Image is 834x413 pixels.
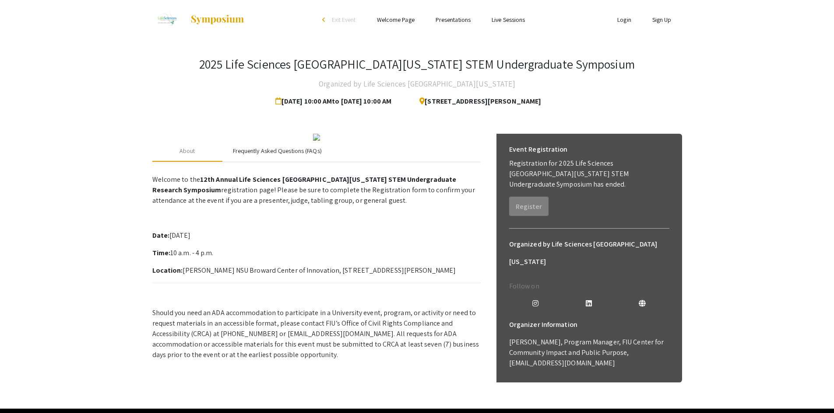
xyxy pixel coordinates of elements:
img: 32153a09-f8cb-4114-bf27-cfb6bc84fc69.png [313,134,320,141]
span: [DATE] 10:00 AM to [DATE] 10:00 AM [275,93,395,110]
strong: Date: [152,231,170,240]
span: [STREET_ADDRESS][PERSON_NAME] [412,93,541,110]
span: Exit Event [332,16,356,24]
h6: Event Registration [509,141,568,158]
p: 10 a.m. - 4 p.m. [152,248,481,258]
img: Symposium by ForagerOne [190,14,245,25]
p: Welcome to the registration page! Please be sure to complete the Registration form to confirm you... [152,174,481,206]
p: [DATE] [152,230,481,241]
h4: Organized by Life Sciences [GEOGRAPHIC_DATA][US_STATE] [319,75,515,93]
div: Frequently Asked Questions (FAQs) [233,146,322,156]
iframe: Chat [7,374,37,406]
div: arrow_back_ios [322,17,327,22]
strong: Location: [152,266,183,275]
p: [PERSON_NAME], Program Manager, FIU Center for Community Impact and Public Purpose, [EMAIL_ADDRES... [509,337,669,368]
p: Should you need an ADA accommodation to participate in a University event, program, or activity o... [152,308,481,360]
h6: Organized by Life Sciences [GEOGRAPHIC_DATA][US_STATE] [509,236,669,271]
p: Registration for 2025 Life Sciences [GEOGRAPHIC_DATA][US_STATE] STEM Undergraduate Symposium has ... [509,158,669,190]
a: Sign Up [652,16,672,24]
div: About [179,146,195,156]
a: Presentations [436,16,471,24]
img: 2025 Life Sciences South Florida STEM Undergraduate Symposium [152,9,182,31]
button: Register [509,197,549,216]
h6: Organizer Information [509,316,669,333]
strong: 12th Annual Life Sciences [GEOGRAPHIC_DATA][US_STATE] STEM Undergraduate Research Symposium [152,175,457,194]
a: Login [617,16,631,24]
strong: Time: [152,248,171,257]
p: [PERSON_NAME] NSU Broward Center of Innovation, [STREET_ADDRESS][PERSON_NAME] [152,265,481,276]
a: Welcome Page [377,16,415,24]
a: 2025 Life Sciences South Florida STEM Undergraduate Symposium [152,9,245,31]
h3: 2025 Life Sciences [GEOGRAPHIC_DATA][US_STATE] STEM Undergraduate Symposium [199,57,635,72]
p: Follow on [509,281,669,292]
a: Live Sessions [492,16,525,24]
